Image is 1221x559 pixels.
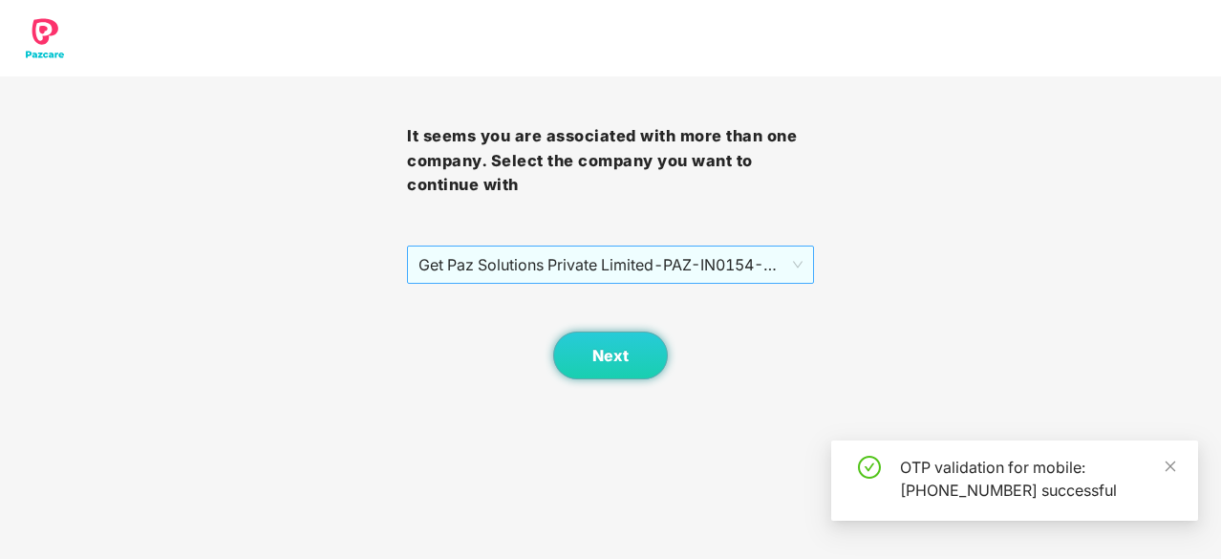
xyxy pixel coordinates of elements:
[1164,460,1177,473] span: close
[592,347,629,365] span: Next
[858,456,881,479] span: check-circle
[900,456,1175,502] div: OTP validation for mobile: [PHONE_NUMBER] successful
[418,247,803,283] span: Get Paz Solutions Private Limited - PAZ-IN0154 - EMPLOYEE
[553,332,668,379] button: Next
[407,124,814,198] h3: It seems you are associated with more than one company. Select the company you want to continue with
